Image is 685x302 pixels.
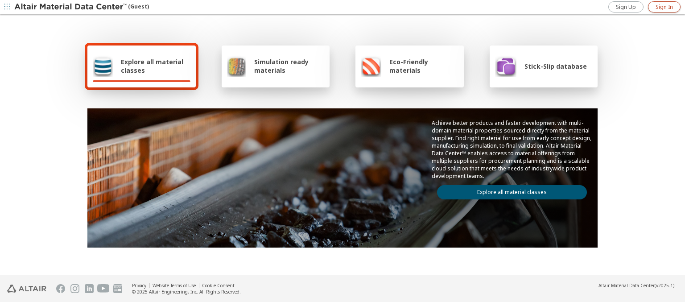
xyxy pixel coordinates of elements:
span: Altair Material Data Center [598,282,655,289]
img: Simulation ready materials [227,55,246,77]
span: Sign In [656,4,673,11]
div: (v2025.1) [598,282,674,289]
a: Sign In [648,1,681,12]
img: Altair Engineering [7,285,46,293]
div: (Guest) [14,3,149,12]
span: Explore all material classes [121,58,190,74]
span: Stick-Slip database [524,62,587,70]
div: © 2025 Altair Engineering, Inc. All Rights Reserved. [132,289,241,295]
img: Eco-Friendly materials [361,55,381,77]
img: Explore all material classes [93,55,113,77]
a: Explore all material classes [437,185,587,199]
a: Privacy [132,282,146,289]
img: Altair Material Data Center [14,3,128,12]
img: Stick-Slip database [495,55,516,77]
span: Simulation ready materials [254,58,324,74]
a: Website Terms of Use [153,282,196,289]
span: Eco-Friendly materials [389,58,458,74]
a: Sign Up [608,1,644,12]
span: Sign Up [616,4,636,11]
p: Achieve better products and faster development with multi-domain material properties sourced dire... [432,119,592,180]
a: Cookie Consent [202,282,235,289]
